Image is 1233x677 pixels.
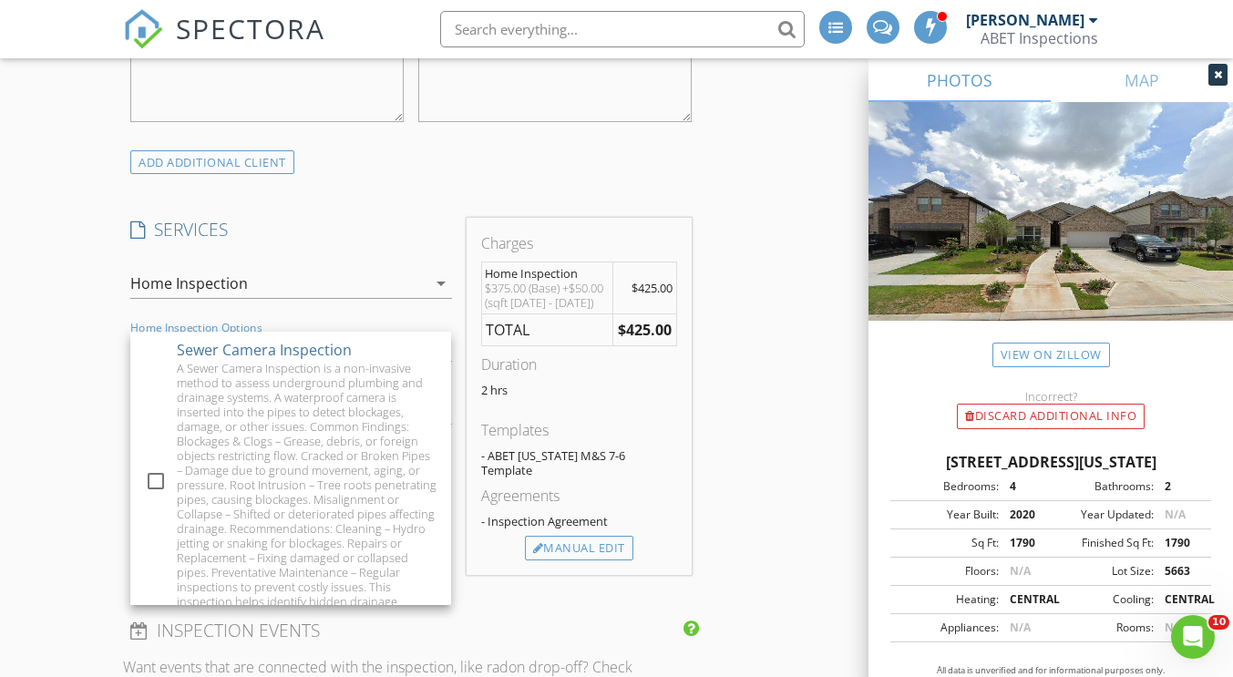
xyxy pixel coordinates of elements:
[1010,563,1031,579] span: N/A
[1171,615,1215,659] iframe: Intercom live chat
[430,335,452,357] i: arrow_drop_down
[868,102,1233,364] img: streetview
[1208,615,1229,630] span: 10
[130,218,451,241] h4: SERVICES
[1154,563,1206,580] div: 5663
[481,485,677,507] div: Agreements
[1154,478,1206,495] div: 2
[999,535,1051,551] div: 1790
[481,232,677,254] div: Charges
[868,58,1051,102] a: PHOTOS
[999,478,1051,495] div: 4
[632,280,673,296] span: $425.00
[130,150,294,175] div: ADD ADDITIONAL client
[896,620,999,636] div: Appliances:
[1051,535,1154,551] div: Finished Sq Ft:
[1165,507,1186,522] span: N/A
[890,664,1211,677] p: All data is unverified and for informational purposes only.
[868,389,1233,404] div: Incorrect?
[177,339,352,361] div: Sewer Camera Inspection
[1154,591,1206,608] div: CENTRAL
[992,343,1110,367] a: View on Zillow
[896,563,999,580] div: Floors:
[481,383,677,397] p: 2 hrs
[896,535,999,551] div: Sq Ft:
[896,478,999,495] div: Bedrooms:
[896,507,999,523] div: Year Built:
[123,9,163,49] img: The Best Home Inspection Software - Spectora
[896,591,999,608] div: Heating:
[618,320,672,340] strong: $425.00
[440,11,805,47] input: Search everything...
[999,591,1051,608] div: CENTRAL
[1051,591,1154,608] div: Cooling:
[957,404,1145,429] div: Discard Additional info
[966,11,1084,29] div: [PERSON_NAME]
[481,313,612,345] td: TOTAL
[1165,620,1186,635] span: N/A
[130,619,691,642] h4: INSPECTION EVENTS
[890,451,1211,473] div: [STREET_ADDRESS][US_STATE]
[1051,58,1233,102] a: MAP
[485,266,609,281] div: Home Inspection
[430,272,452,294] i: arrow_drop_down
[177,361,437,623] div: A Sewer Camera Inspection is a non-invasive method to assess underground plumbing and drainage sy...
[1010,620,1031,635] span: N/A
[130,275,248,292] div: Home Inspection
[525,536,633,561] div: Manual Edit
[481,514,677,528] div: - Inspection Agreement
[176,9,325,47] span: SPECTORA
[1154,535,1206,551] div: 1790
[1051,563,1154,580] div: Lot Size:
[481,419,677,441] div: Templates
[1051,478,1154,495] div: Bathrooms:
[481,448,677,477] div: - ABET [US_STATE] M&S 7-6 Template
[981,29,1098,47] div: ABET Inspections
[485,281,609,310] div: $375.00 (Base) +$50.00 (sqft [DATE] - [DATE])
[123,25,325,63] a: SPECTORA
[999,507,1051,523] div: 2020
[1051,507,1154,523] div: Year Updated:
[481,354,677,375] div: Duration
[1051,620,1154,636] div: Rooms:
